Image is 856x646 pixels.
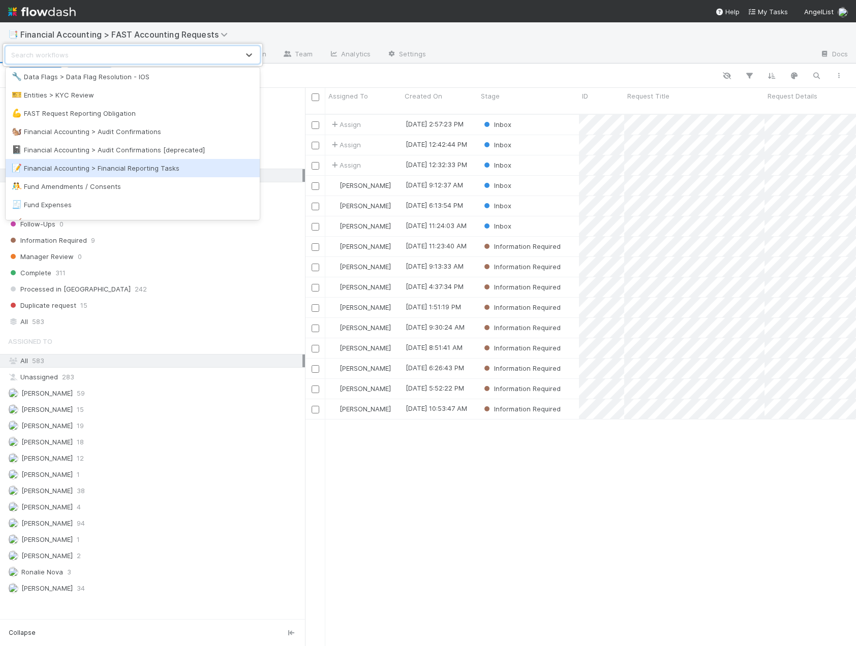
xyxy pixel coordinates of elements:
[12,218,22,227] span: 🧹
[12,181,254,191] div: Fund Amendments / Consents
[12,200,22,209] span: 🧾
[12,90,254,100] div: Entities > KYC Review
[12,72,254,82] div: Data Flags > Data Flag Resolution - IOS
[12,145,22,154] span: 📓
[11,50,69,60] div: Search workflows
[12,72,22,81] span: 🔧
[12,109,22,117] span: 💪
[12,126,254,137] div: Financial Accounting > Audit Confirmations
[12,218,254,228] div: Fund Import > Porting Spring Cleaning
[12,90,22,99] span: 🎫
[12,145,254,155] div: Financial Accounting > Audit Confirmations [deprecated]
[12,182,22,190] span: 🤼
[12,163,254,173] div: Financial Accounting > Financial Reporting Tasks
[12,127,22,136] span: 🐿️
[12,108,254,118] div: FAST Request Reporting Obligation
[12,200,254,210] div: Fund Expenses
[12,164,22,172] span: 📝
